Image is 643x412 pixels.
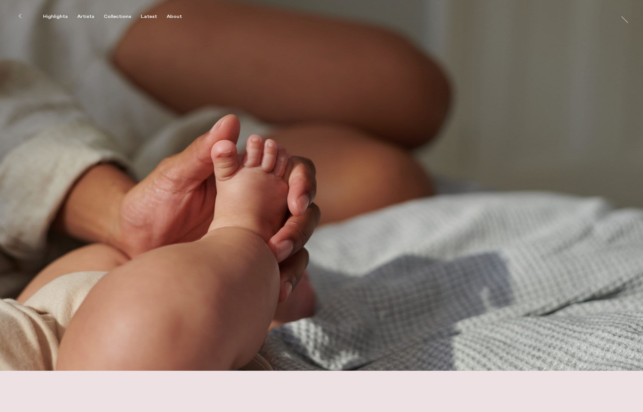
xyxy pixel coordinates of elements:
[104,14,141,19] button: Collections
[104,14,131,19] div: Collections
[141,14,167,19] button: Latest
[43,14,77,19] button: Highlights
[77,14,104,19] button: Artists
[167,14,192,19] button: About
[43,14,68,19] div: Highlights
[77,14,94,19] div: Artists
[141,14,157,19] div: Latest
[167,14,182,19] div: About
